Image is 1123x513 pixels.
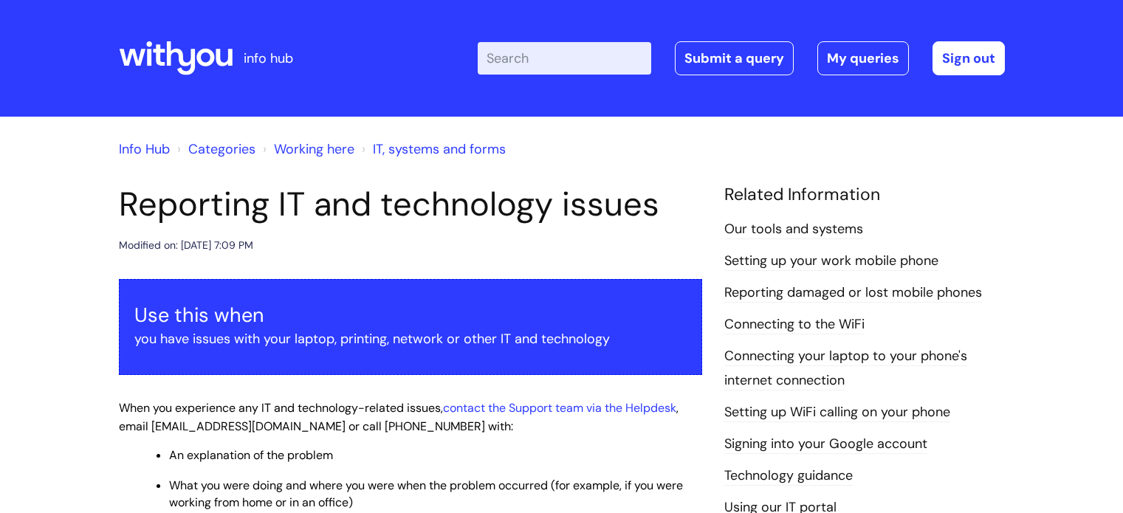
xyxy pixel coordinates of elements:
a: Setting up your work mobile phone [724,252,938,271]
a: Signing into your Google account [724,435,927,454]
a: Connecting to the WiFi [724,315,865,334]
a: Our tools and systems [724,220,863,239]
p: info hub [244,47,293,70]
a: My queries [817,41,909,75]
a: Working here [274,140,354,158]
span: What you were doing and where you were when the problem occurred (for example, if you were workin... [169,478,683,509]
a: Setting up WiFi calling on your phone [724,403,950,422]
h1: Reporting IT and technology issues [119,185,702,224]
a: Technology guidance [724,466,853,486]
a: Reporting damaged or lost mobile phones [724,283,982,303]
a: Submit a query [675,41,794,75]
h4: Related Information [724,185,1005,205]
a: contact the Support team via the Helpdesk [443,400,676,416]
li: Working here [259,137,354,161]
h3: Use this when [134,303,687,327]
a: Categories [188,140,255,158]
div: | - [478,41,1005,75]
p: you have issues with your laptop, printing, network or other IT and technology [134,327,687,351]
a: Connecting your laptop to your phone's internet connection [724,347,967,390]
input: Search [478,42,651,75]
span: An explanation of the problem [169,447,333,463]
span: When you experience any IT and technology-related issues, , email [EMAIL_ADDRESS][DOMAIN_NAME] or... [119,400,679,434]
a: Sign out [933,41,1005,75]
li: IT, systems and forms [358,137,506,161]
div: Modified on: [DATE] 7:09 PM [119,236,253,255]
li: Solution home [174,137,255,161]
a: Info Hub [119,140,170,158]
a: IT, systems and forms [373,140,506,158]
